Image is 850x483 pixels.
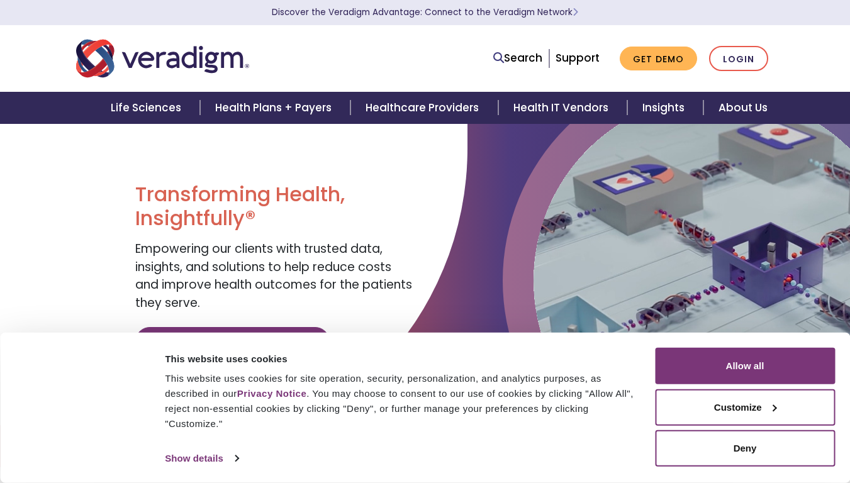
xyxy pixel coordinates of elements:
img: Veradigm logo [76,38,249,79]
a: Show details [165,449,238,468]
button: Allow all [655,348,835,384]
button: Customize [655,389,835,425]
a: Healthcare Providers [350,92,498,124]
div: This website uses cookies [165,351,640,366]
a: Support [556,50,600,65]
div: This website uses cookies for site operation, security, personalization, and analytics purposes, ... [165,371,640,431]
a: Insights [627,92,703,124]
a: Health IT Vendors [498,92,627,124]
a: Life Sciences [96,92,200,124]
a: Health Plans + Payers [200,92,350,124]
a: About Us [703,92,783,124]
h1: Transforming Health, Insightfully® [135,182,415,231]
button: Deny [655,430,835,467]
a: Privacy Notice [237,388,306,399]
a: Get Demo [620,47,697,71]
span: Empowering our clients with trusted data, insights, and solutions to help reduce costs and improv... [135,240,412,311]
a: Discover Veradigm's Value [135,327,330,356]
a: Login [709,46,768,72]
a: Discover the Veradigm Advantage: Connect to the Veradigm NetworkLearn More [272,6,578,18]
span: Learn More [573,6,578,18]
a: Search [493,50,542,67]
